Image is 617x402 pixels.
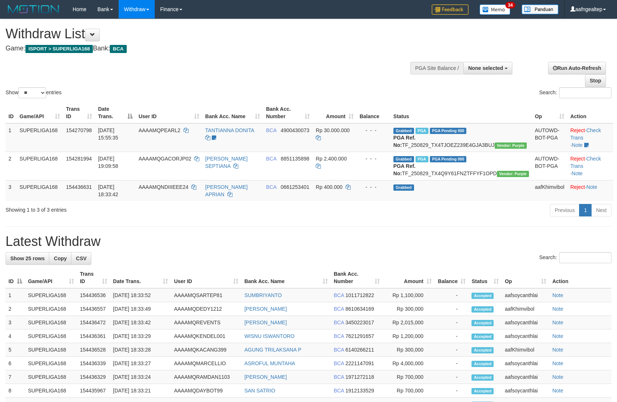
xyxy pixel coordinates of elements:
td: 1 [6,123,17,152]
span: Accepted [471,374,494,381]
a: CSV [71,252,91,265]
td: 154436528 [77,343,110,357]
td: Rp 300,000 [383,343,435,357]
h1: Latest Withdraw [6,234,611,249]
span: BCA [334,360,344,366]
td: [DATE] 18:33:29 [110,329,171,343]
input: Search: [559,252,611,263]
a: AGUNG TRILAKSANA P [244,347,301,353]
span: None selected [468,65,503,71]
span: BCA [334,333,344,339]
span: BCA [266,156,276,162]
td: - [435,343,469,357]
th: ID: activate to sort column descending [6,267,25,288]
span: PGA Pending [430,128,467,134]
td: [DATE] 18:33:52 [110,288,171,302]
td: 4 [6,329,25,343]
td: aafsoycanthlai [502,357,549,370]
div: Showing 1 to 3 of 3 entries [6,203,252,214]
td: - [435,288,469,302]
a: Note [552,388,563,394]
span: BCA [334,374,344,380]
span: Accepted [471,388,494,394]
h4: Game: Bank: [6,45,404,52]
span: [DATE] 19:09:58 [98,156,118,169]
td: [DATE] 18:33:24 [110,370,171,384]
span: Accepted [471,334,494,340]
span: Copy 2221147091 to clipboard [346,360,374,366]
th: Date Trans.: activate to sort column descending [95,102,136,123]
th: Bank Acc. Number: activate to sort column ascending [263,102,313,123]
td: SUPERLIGA168 [17,123,63,152]
span: Vendor URL: https://trx4.1velocity.biz [495,142,527,149]
td: aafKhimvibol [502,343,549,357]
a: Note [552,306,563,312]
td: 154436361 [77,329,110,343]
td: AUTOWD-BOT-PGA [532,123,567,152]
th: Bank Acc. Name: activate to sort column ascending [241,267,330,288]
th: ID [6,102,17,123]
a: SAN SATRIO [244,388,275,394]
b: PGA Ref. No: [393,135,416,148]
span: AAAAMQPEARL2 [139,127,180,133]
a: SUMBRIYANTO [244,292,281,298]
span: Vendor URL: https://trx4.1velocity.biz [497,171,529,177]
th: Status [390,102,532,123]
img: Button%20Memo.svg [480,4,511,15]
td: AUTOWD-BOT-PGA [532,152,567,180]
th: Action [567,102,613,123]
td: TF_250829_TX4TJOEZ239E4GJA3BUJ [390,123,532,152]
a: Reject [570,127,585,133]
span: [DATE] 18:33:42 [98,184,118,197]
td: aafKhimvibol [502,302,549,316]
a: [PERSON_NAME] [244,320,287,325]
span: BCA [266,184,276,190]
th: Op: activate to sort column ascending [532,102,567,123]
td: SUPERLIGA168 [25,357,77,370]
td: 154436472 [77,316,110,329]
td: Rp 1,100,000 [383,288,435,302]
td: SUPERLIGA168 [25,302,77,316]
label: Search: [539,87,611,98]
a: [PERSON_NAME] SEPTIANA [205,156,248,169]
td: AAAAMQRAMDAN1103 [171,370,241,384]
a: Note [572,170,583,176]
th: Action [549,267,611,288]
span: Accepted [471,293,494,299]
span: BCA [266,127,276,133]
span: Copy 3450223017 to clipboard [346,320,374,325]
img: MOTION_logo.png [6,4,62,15]
td: - [435,370,469,384]
a: [PERSON_NAME] [244,306,287,312]
a: [PERSON_NAME] APRIAN [205,184,248,197]
td: Rp 2,015,000 [383,316,435,329]
div: - - - [360,183,388,191]
span: Copy 1912133529 to clipboard [346,388,374,394]
a: Copy [49,252,71,265]
span: ISPORT > SUPERLIGA168 [25,45,93,53]
td: AAAAMQDAYBOT99 [171,384,241,398]
td: AAAAMQREVENTS [171,316,241,329]
td: 2 [6,152,17,180]
td: Rp 300,000 [383,302,435,316]
td: [DATE] 18:33:27 [110,357,171,370]
span: Marked by aafmaleo [416,128,428,134]
span: Accepted [471,306,494,313]
td: - [435,316,469,329]
a: Note [552,292,563,298]
td: SUPERLIGA168 [17,152,63,180]
a: WISNU ISWANTORO [244,333,294,339]
span: Grabbed [393,156,414,162]
td: aafsoycanthlai [502,329,549,343]
th: Date Trans.: activate to sort column ascending [110,267,171,288]
th: Balance: activate to sort column ascending [435,267,469,288]
span: Rp 400.000 [316,184,342,190]
td: 6 [6,357,25,370]
span: Grabbed [393,184,414,191]
td: · [567,180,613,201]
span: Copy 0661253401 to clipboard [281,184,309,190]
img: panduan.png [522,4,558,14]
th: Game/API: activate to sort column ascending [17,102,63,123]
a: Note [552,347,563,353]
label: Search: [539,252,611,263]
